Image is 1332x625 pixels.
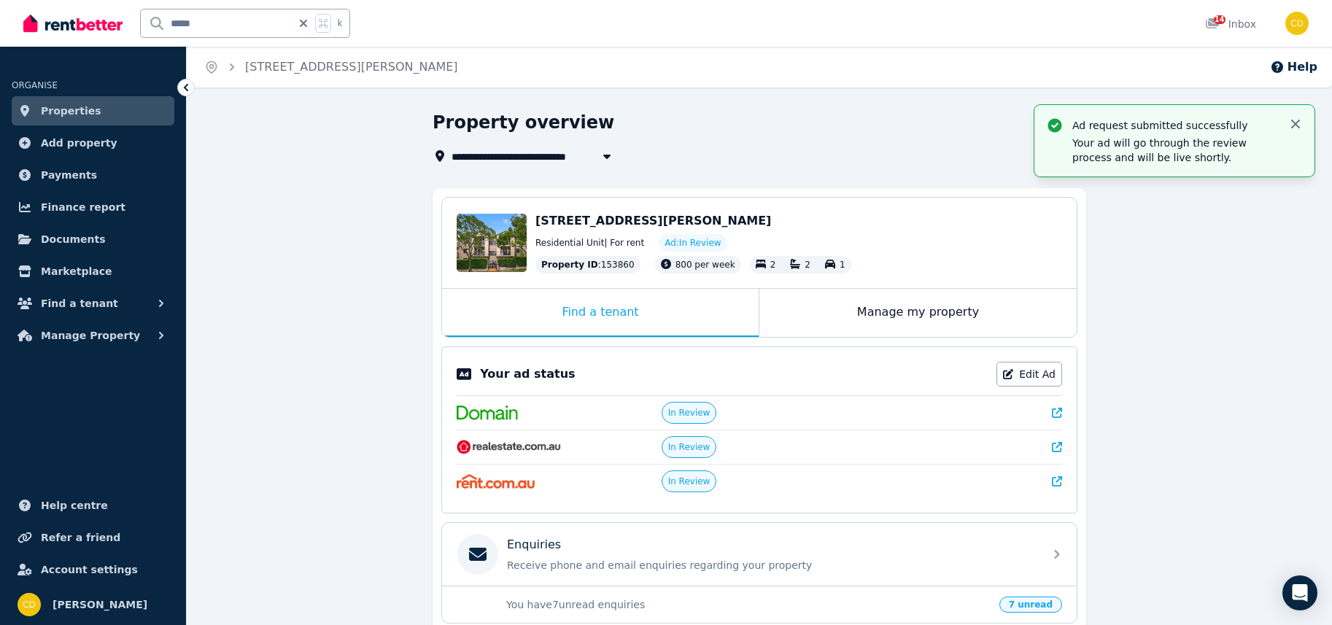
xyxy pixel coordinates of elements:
span: [PERSON_NAME] [53,596,147,613]
span: Marketplace [41,263,112,280]
span: Refer a friend [41,529,120,546]
span: 2 [770,260,776,270]
img: Domain.com.au [457,405,518,420]
button: Find a tenant [12,289,174,318]
p: Enquiries [507,536,561,554]
h1: Property overview [433,111,614,134]
span: In Review [668,407,710,419]
span: Help centre [41,497,108,514]
span: k [337,18,342,29]
div: Find a tenant [442,289,759,337]
nav: Breadcrumb [187,47,476,88]
a: Refer a friend [12,523,174,552]
div: Inbox [1205,17,1256,31]
span: Documents [41,230,106,248]
div: Manage my property [759,289,1077,337]
p: You have 7 unread enquiries [506,597,991,612]
span: In Review [668,441,710,453]
span: ORGANISE [12,80,58,90]
span: 800 per week [675,260,735,270]
a: Properties [12,96,174,125]
span: Finance report [41,198,125,216]
img: Rent.com.au [457,474,535,489]
span: 7 unread [999,597,1062,613]
a: Payments [12,160,174,190]
span: [STREET_ADDRESS][PERSON_NAME] [535,214,771,228]
a: Help centre [12,491,174,520]
a: [STREET_ADDRESS][PERSON_NAME] [245,60,458,74]
span: In Review [668,475,710,487]
span: 14 [1214,15,1225,24]
span: Find a tenant [41,295,118,312]
button: Manage Property [12,321,174,350]
a: Finance report [12,193,174,222]
span: Ad: In Review [665,237,721,249]
p: Ad request submitted successfully [1072,118,1277,133]
span: Residential Unit | For rent [535,237,644,249]
a: Add property [12,128,174,158]
img: RealEstate.com.au [457,440,561,454]
a: Marketplace [12,257,174,286]
img: Chris Dimitropoulos [18,593,41,616]
span: 2 [805,260,810,270]
p: Your ad status [480,365,575,383]
a: EnquiriesReceive phone and email enquiries regarding your property [442,523,1077,586]
span: Manage Property [41,327,140,344]
a: Account settings [12,555,174,584]
span: Add property [41,134,117,152]
img: Chris Dimitropoulos [1285,12,1309,35]
span: Property ID [541,259,598,271]
div: Open Intercom Messenger [1282,575,1317,610]
span: Properties [41,102,101,120]
img: RentBetter [23,12,123,34]
span: Account settings [41,561,138,578]
div: : 153860 [535,256,640,273]
a: Documents [12,225,174,254]
button: Help [1270,58,1317,76]
a: Edit Ad [996,362,1062,387]
p: Your ad will go through the review process and will be live shortly. [1072,136,1277,165]
span: Payments [41,166,97,184]
span: 1 [840,260,845,270]
p: Receive phone and email enquiries regarding your property [507,558,1035,572]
